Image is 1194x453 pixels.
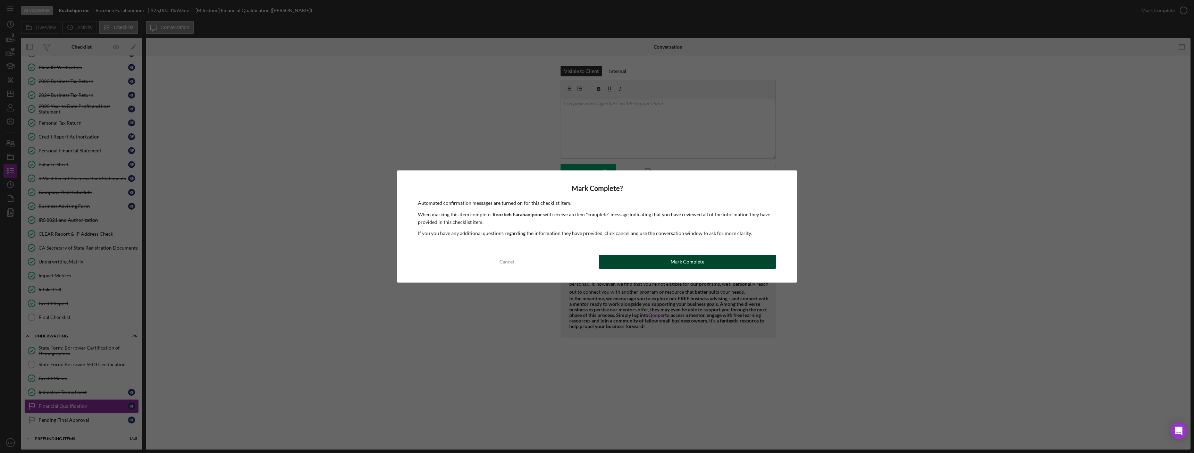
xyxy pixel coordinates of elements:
b: Roozbeh Farahanipour [493,211,542,217]
div: Mark Complete [671,255,704,269]
p: Automated confirmation messages are turned on for this checklist item. [418,199,776,207]
button: Cancel [418,255,595,269]
p: If you you have any additional questions regarding the information they have provided, click canc... [418,229,776,237]
div: Open Intercom Messenger [1170,422,1187,439]
p: When marking this item complete, will receive an item "complete" message indicating that you have... [418,211,776,226]
h4: Mark Complete? [418,184,776,192]
button: Mark Complete [599,255,776,269]
div: Cancel [499,255,514,269]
